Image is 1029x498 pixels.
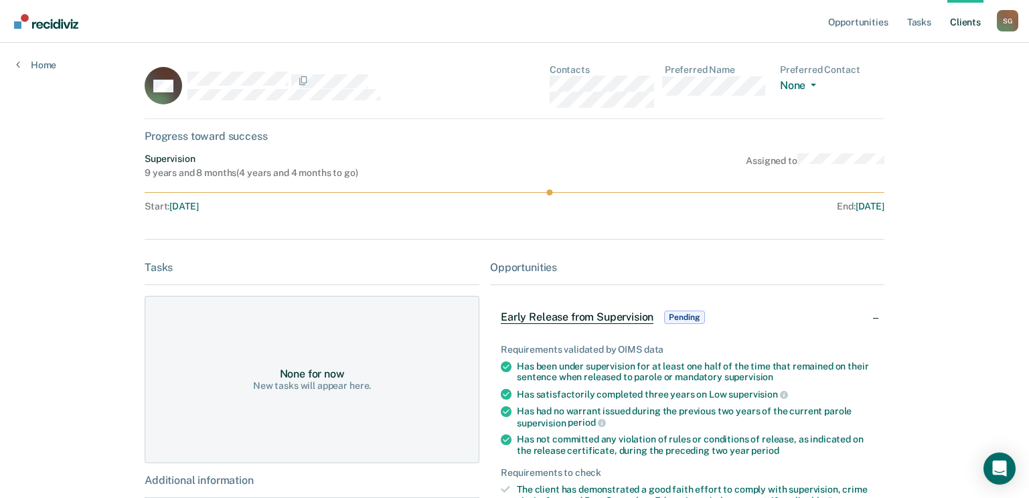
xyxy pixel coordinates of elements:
div: Requirements to check [501,467,874,479]
div: S G [997,10,1018,31]
span: Early Release from Supervision [501,311,653,324]
div: Additional information [145,474,479,487]
div: Requirements validated by OIMS data [501,344,874,355]
span: supervision [728,389,787,400]
div: 9 years and 8 months ( 4 years and 4 months to go ) [145,167,358,179]
dt: Preferred Name [665,64,769,76]
div: Progress toward success [145,130,884,143]
div: Has not committed any violation of rules or conditions of release, as indicated on the release ce... [517,434,874,456]
div: Has had no warrant issued during the previous two years of the current parole supervision [517,406,874,428]
div: Assigned to [746,153,884,179]
button: None [780,79,821,94]
button: Profile dropdown button [997,10,1018,31]
span: Pending [664,311,704,324]
span: period [568,417,605,428]
dt: Preferred Contact [780,64,884,76]
div: Supervision [145,153,358,165]
div: New tasks will appear here. [253,380,371,392]
div: Early Release from SupervisionPending [490,296,884,339]
dt: Contacts [550,64,654,76]
span: [DATE] [856,201,884,212]
div: Tasks [145,261,479,274]
img: Recidiviz [14,14,78,29]
div: Open Intercom Messenger [983,452,1016,485]
div: End : [520,201,884,212]
div: Has been under supervision for at least one half of the time that remained on their sentence when... [517,361,874,384]
div: None for now [280,367,345,380]
span: [DATE] [169,201,198,212]
div: Opportunities [490,261,884,274]
div: Start : [145,201,515,212]
div: Has satisfactorily completed three years on Low [517,388,874,400]
span: supervision [724,371,773,382]
a: Home [16,59,56,71]
span: period [751,445,779,456]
